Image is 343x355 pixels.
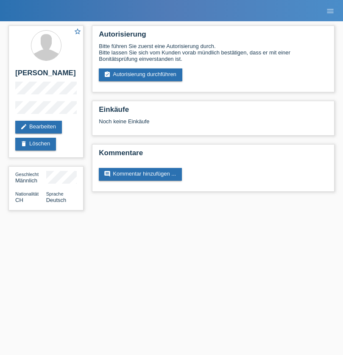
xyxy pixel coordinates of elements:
[99,30,328,43] h2: Autorisierung
[15,138,56,151] a: deleteLöschen
[99,168,182,181] a: commentKommentar hinzufügen ...
[99,105,328,118] h2: Einkäufe
[15,69,77,82] h2: [PERSON_NAME]
[74,28,81,35] i: star_border
[15,121,62,133] a: editBearbeiten
[99,43,328,62] div: Bitte führen Sie zuerst eine Autorisierung durch. Bitte lassen Sie sich vom Kunden vorab mündlich...
[326,7,335,15] i: menu
[20,140,27,147] i: delete
[74,28,81,37] a: star_border
[322,8,339,13] a: menu
[15,191,39,196] span: Nationalität
[15,172,39,177] span: Geschlecht
[99,149,328,162] h2: Kommentare
[99,68,182,81] a: assignment_turned_inAutorisierung durchführen
[15,197,23,203] span: Schweiz
[46,191,64,196] span: Sprache
[104,170,111,177] i: comment
[15,171,46,184] div: Männlich
[20,123,27,130] i: edit
[104,71,111,78] i: assignment_turned_in
[46,197,67,203] span: Deutsch
[99,118,328,131] div: Noch keine Einkäufe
